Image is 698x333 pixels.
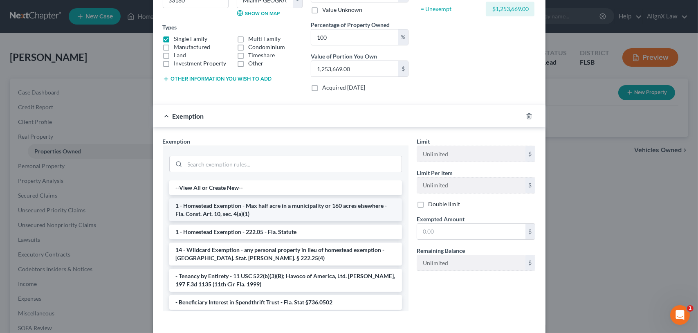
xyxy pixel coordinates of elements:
label: Multi Family [248,35,281,43]
div: $ [525,178,535,193]
li: 14 - Wildcard Exemption - any personal property in lieu of homestead exemption - [GEOGRAPHIC_DATA... [169,243,402,265]
label: Land [174,51,186,59]
div: $ [525,224,535,239]
input: -- [417,255,525,271]
label: Value of Portion You Own [311,52,377,61]
iframe: Intercom live chat [670,305,690,325]
label: Other [248,59,263,67]
label: Timeshare [248,51,275,59]
div: % [398,29,408,45]
label: Double limit [428,200,460,208]
input: 0.00 [417,224,525,239]
label: Condominium [248,43,285,51]
input: Search exemption rules... [185,156,402,172]
input: -- [417,178,525,193]
div: $ [398,61,408,76]
label: Remaining Balance [417,246,465,255]
div: $ [525,255,535,271]
label: Acquired [DATE] [322,83,365,92]
span: Exempted Amount [417,216,465,223]
span: 1 [687,305,694,312]
button: Other information you wish to add [163,76,272,82]
div: = Unexempt [421,5,483,13]
label: Limit Per Item [417,169,453,177]
li: 1 - Homestead Exemption - Max half acre in a municipality or 160 acres elsewhere - Fla. Const. Ar... [169,198,402,221]
div: $1,253,669.00 [492,5,528,13]
a: Show on Map [237,10,280,16]
label: Investment Property [174,59,227,67]
input: 0.00 [311,61,398,76]
span: Exemption [163,138,191,145]
li: - Beneficiary Interest in Spendthrift Trust - Fla. Stat §736.0502 [169,295,402,310]
li: - Tenancy by Entirety - 11 USC 522(b)(3)(B); Havoco of America, Ltd. [PERSON_NAME], 197 F.3d 1135... [169,269,402,292]
span: Exemption [173,112,204,120]
label: Percentage of Property Owned [311,20,390,29]
input: 0.00 [311,29,398,45]
input: -- [417,146,525,162]
label: Value Unknown [322,6,362,14]
div: $ [525,146,535,162]
label: Types [163,23,177,32]
span: Limit [417,138,430,145]
label: Single Family [174,35,208,43]
label: Manufactured [174,43,211,51]
li: 1 - Homestead Exemption - 222.05 - Fla. Statute [169,225,402,239]
li: --View All or Create New-- [169,180,402,195]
